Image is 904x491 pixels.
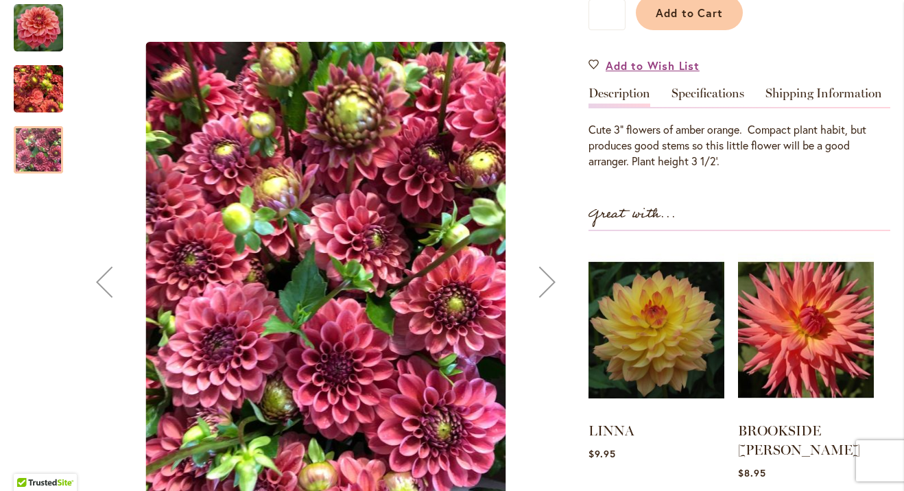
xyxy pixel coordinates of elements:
img: LINNA [588,245,724,415]
span: Add to Cart [656,5,724,20]
a: Description [588,87,650,107]
div: Cute 3" flowers of amber orange. Compact plant habit, but produces good stems so this little flow... [588,122,890,169]
a: LINNA [588,422,634,439]
img: ICE TEA [14,56,63,122]
strong: Great with... [588,203,676,226]
span: $9.95 [588,447,616,460]
a: Add to Wish List [588,58,700,73]
img: BROOKSIDE CHERI [738,245,874,415]
div: ICE TEA [14,112,63,173]
div: ICE TEA [14,51,77,112]
span: Add to Wish List [606,58,700,73]
img: ICE TEA [14,3,63,53]
span: $8.95 [738,466,766,479]
a: Shipping Information [765,87,882,107]
div: Detailed Product Info [588,87,890,169]
a: BROOKSIDE [PERSON_NAME] [738,422,860,458]
iframe: Launch Accessibility Center [10,442,49,481]
a: Specifications [671,87,744,107]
